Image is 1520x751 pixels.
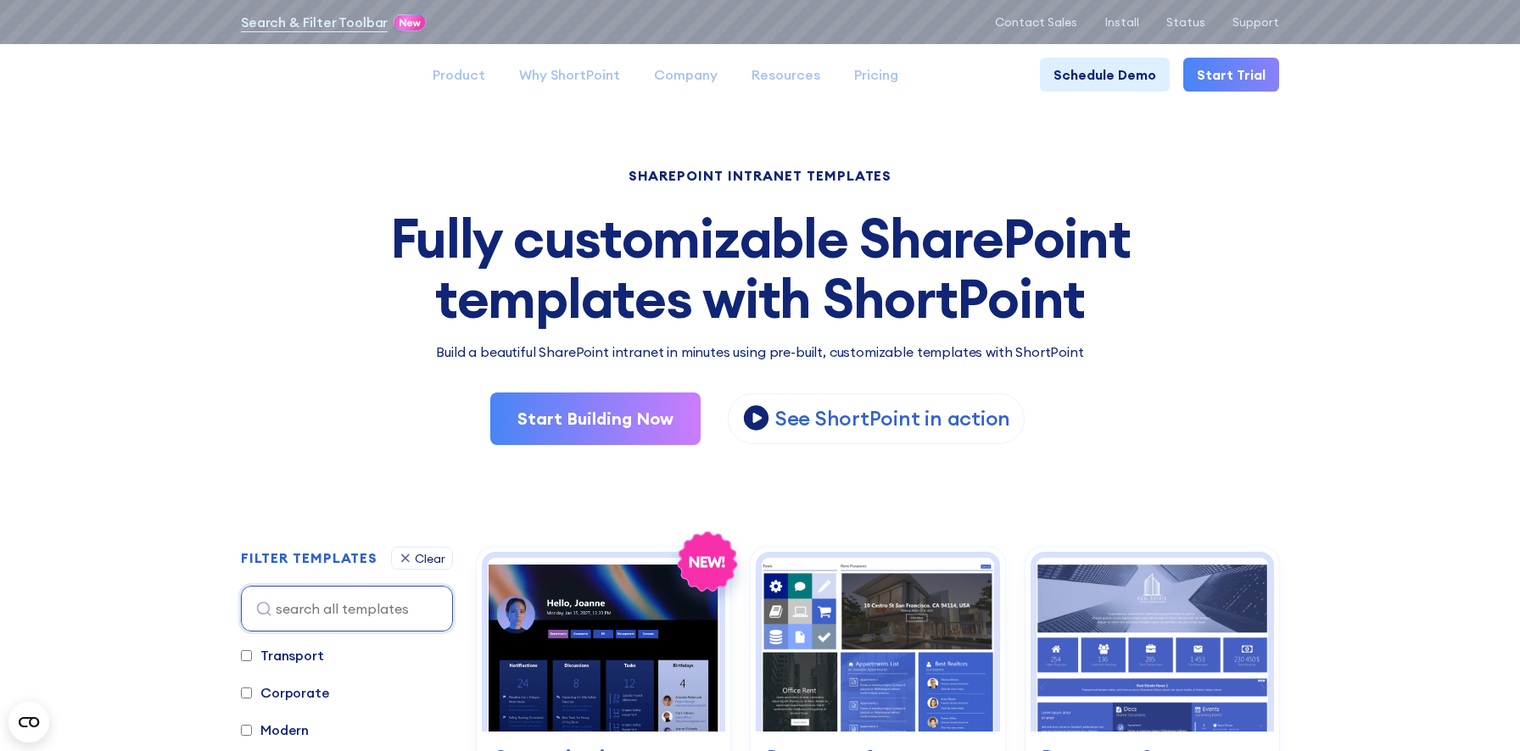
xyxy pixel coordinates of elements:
div: Fully customizable SharePoint templates with ShortPoint [241,209,1279,328]
div: Company [654,64,718,85]
input: Corporate [241,687,252,698]
h2: FILTER TEMPLATES [241,551,377,566]
div: Why ShortPoint [519,64,620,85]
input: search all templates [241,586,453,631]
p: See ShortPoint in action [775,405,1010,431]
label: Corporate [241,682,330,703]
div: Pricing [854,64,898,85]
a: Schedule Demo [1040,58,1170,92]
img: Documents 2 [1037,558,1268,732]
iframe: Chat Widget [1435,670,1520,751]
div: Resources [752,64,820,85]
img: Documents 1 [762,558,993,732]
div: Product [433,64,485,85]
a: Home [241,60,399,89]
p: Build a beautiful SharePoint intranet in minutes using pre-built, customizable templates with Sho... [241,342,1279,362]
input: Transport [241,650,252,661]
a: Status [1166,15,1205,29]
a: Support [1232,15,1279,29]
a: Contact Sales [995,15,1077,29]
a: Start Trial [1183,58,1279,92]
img: Communication [488,558,719,732]
a: Search & Filter Toolbar [241,12,388,32]
label: Transport [241,645,324,665]
a: Product [416,58,502,92]
button: Open CMP widget [8,702,49,743]
a: Start Building Now [490,392,701,445]
a: Company [637,58,735,92]
a: Resources [735,58,837,92]
input: Modern [241,725,252,736]
h1: SHAREPOINT INTRANET TEMPLATES [241,170,1279,181]
label: Modern [241,720,309,740]
div: Clear [415,553,445,565]
a: open lightbox [728,393,1025,444]
a: Pricing [837,58,915,92]
a: Why ShortPoint [502,58,637,92]
a: Install [1104,15,1139,29]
